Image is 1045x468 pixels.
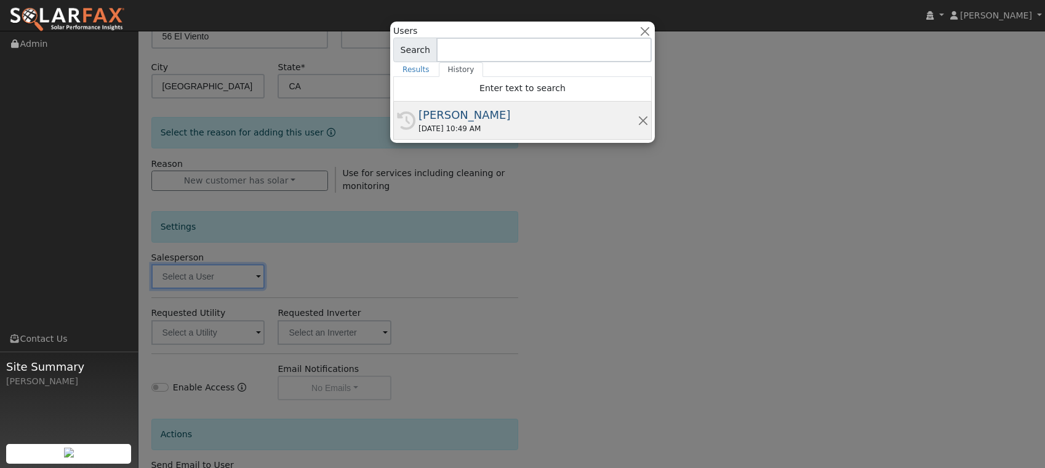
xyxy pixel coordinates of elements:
[393,38,437,62] span: Search
[393,25,417,38] span: Users
[418,107,638,123] div: [PERSON_NAME]
[64,448,74,458] img: retrieve
[6,358,132,375] span: Site Summary
[418,123,638,134] div: [DATE] 10:49 AM
[960,10,1032,20] span: [PERSON_NAME]
[439,62,484,77] a: History
[6,375,132,388] div: [PERSON_NAME]
[479,83,566,93] span: Enter text to search
[638,114,649,127] button: Remove this history
[397,111,415,130] i: History
[393,62,439,77] a: Results
[9,7,125,33] img: SolarFax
